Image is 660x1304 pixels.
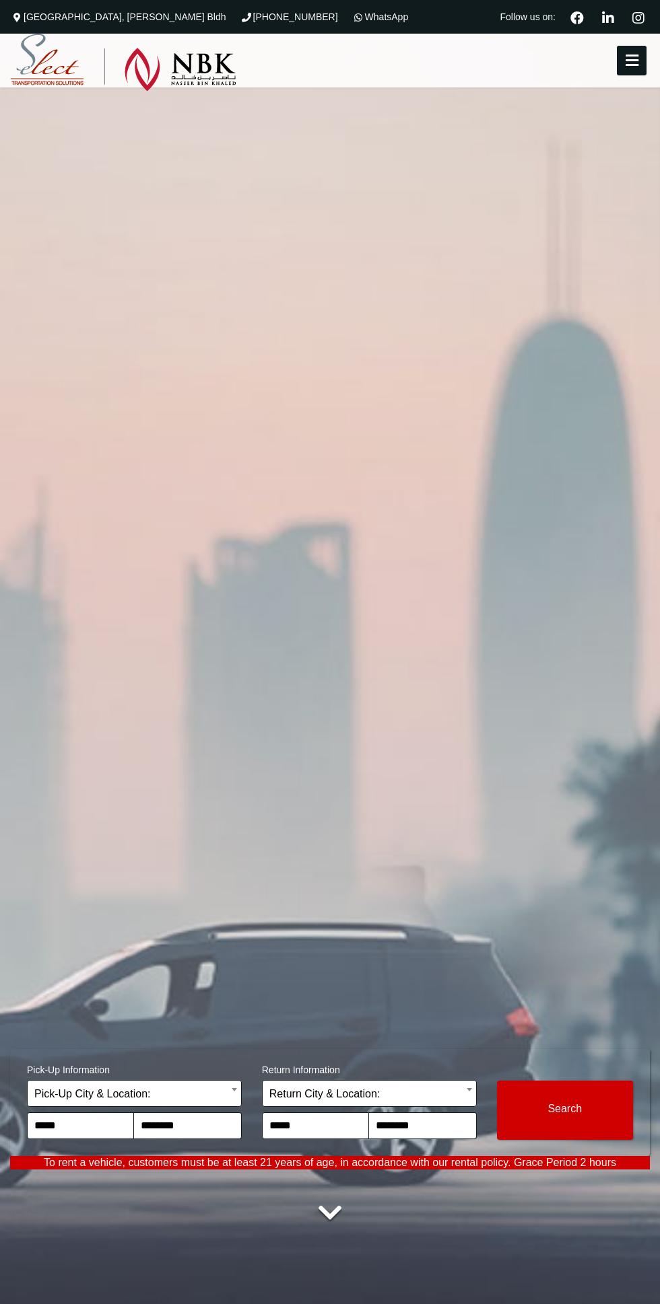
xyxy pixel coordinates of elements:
a: WhatsApp [352,11,409,22]
button: Modify Search [497,1081,634,1140]
a: Linkedin [596,9,620,24]
span: Return City & Location: [262,1080,477,1107]
span: Return Information [262,1056,477,1080]
p: To rent a vehicle, customers must be at least 21 years of age, in accordance with our rental poli... [10,1156,650,1169]
a: Facebook [565,9,589,24]
span: Return City & Location: [269,1081,469,1108]
a: Instagram [626,9,650,24]
span: Pick-Up City & Location: [27,1080,242,1107]
img: Select Rent a Car [10,34,236,92]
a: [PHONE_NUMBER] [240,11,338,22]
span: Pick-Up Information [27,1056,242,1080]
span: Pick-Up City & Location: [34,1081,234,1108]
